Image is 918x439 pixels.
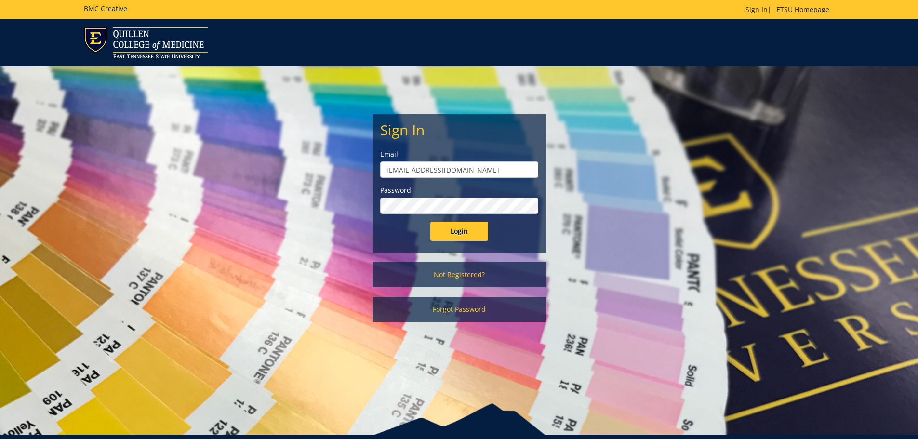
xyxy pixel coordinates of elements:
a: Not Registered? [373,262,546,287]
input: Login [430,222,488,241]
label: Password [380,186,538,195]
h2: Sign In [380,122,538,138]
a: Forgot Password [373,297,546,322]
h5: BMC Creative [84,5,127,12]
label: Email [380,149,538,159]
a: Sign In [745,5,768,14]
p: | [745,5,834,14]
a: ETSU Homepage [772,5,834,14]
img: ETSU logo [84,27,208,58]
